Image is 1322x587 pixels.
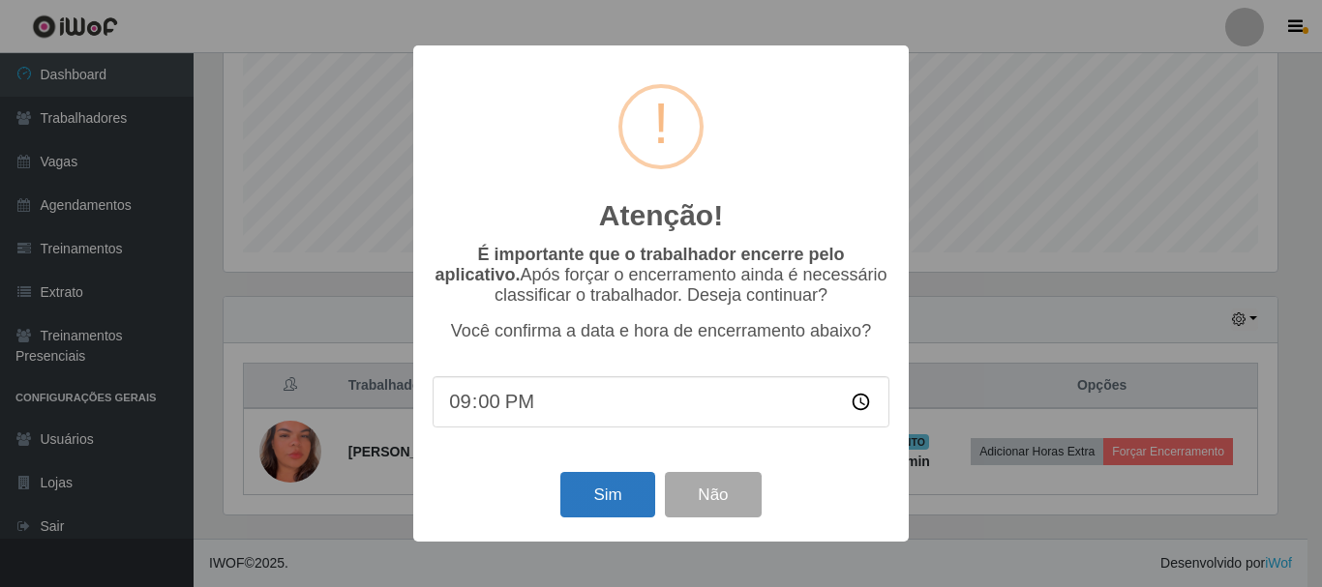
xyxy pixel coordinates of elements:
button: Sim [560,472,654,517]
button: Não [665,472,761,517]
b: É importante que o trabalhador encerre pelo aplicativo. [435,245,844,284]
p: Após forçar o encerramento ainda é necessário classificar o trabalhador. Deseja continuar? [433,245,889,306]
h2: Atenção! [599,198,723,233]
p: Você confirma a data e hora de encerramento abaixo? [433,321,889,341]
